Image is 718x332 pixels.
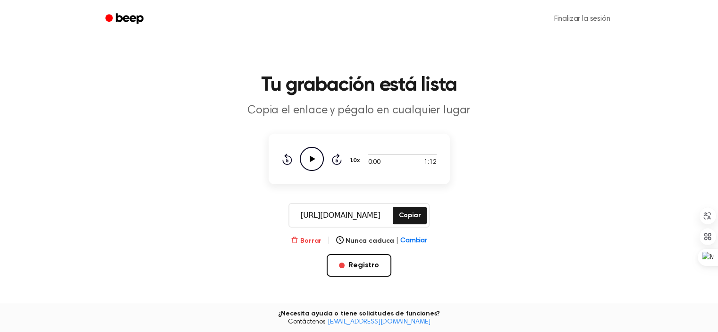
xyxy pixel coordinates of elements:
[398,212,421,219] font: Copiar
[554,15,610,23] font: Finalizar la sesión
[349,153,363,169] button: 1.0x
[261,76,457,95] font: Tu grabación está lista
[336,236,427,246] button: Nunca caduca|Cambiar
[327,237,330,245] font: |
[247,105,471,116] font: Copia el enlace y pégalo en cualquier lugar
[291,236,321,246] button: Borrar
[424,159,436,166] font: 1:12
[288,319,326,325] font: Contáctenos
[348,262,379,269] font: Registro
[278,310,440,317] font: ¿Necesita ayuda o tiene solicitudes de funciones?
[300,238,321,244] font: Borrar
[99,10,152,28] a: Bip
[327,254,391,277] button: Registro
[396,238,398,244] font: |
[350,158,360,163] font: 1.0x
[400,238,427,244] font: Cambiar
[346,238,394,244] font: Nunca caduca
[328,319,431,325] a: [EMAIL_ADDRESS][DOMAIN_NAME]
[545,8,620,30] a: Finalizar la sesión
[368,159,380,166] font: 0:00
[393,207,426,224] button: Copiar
